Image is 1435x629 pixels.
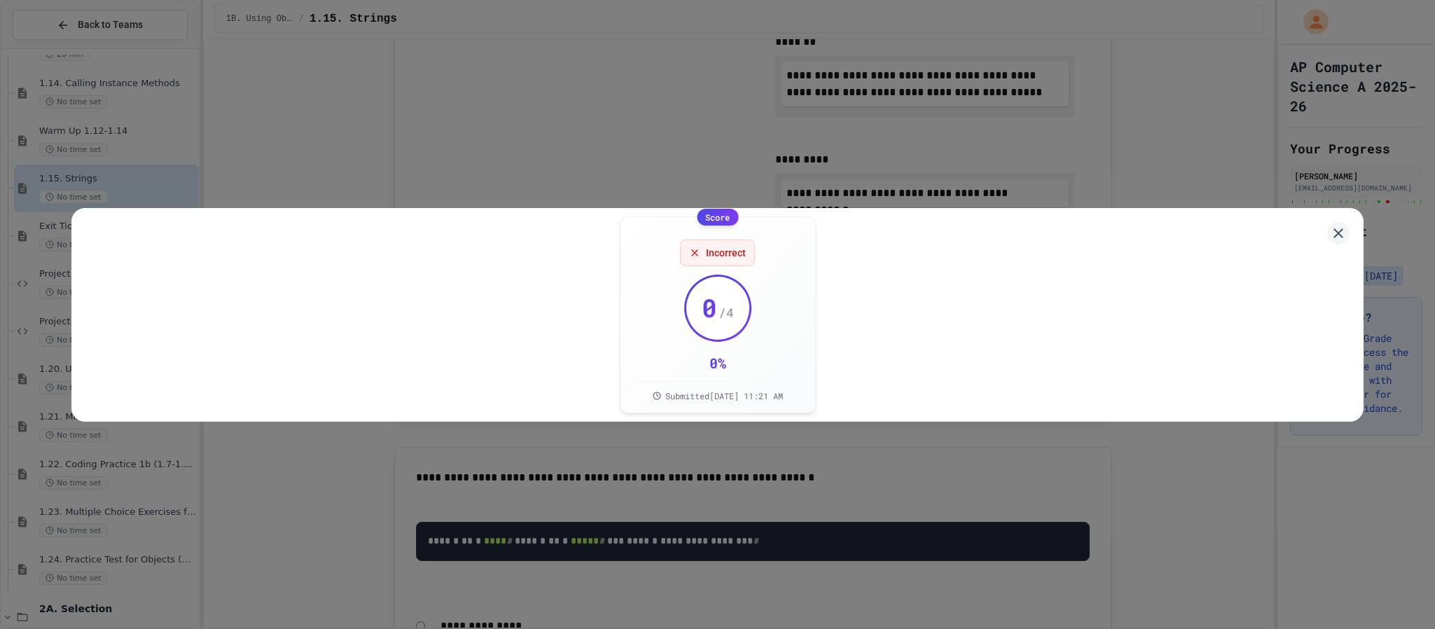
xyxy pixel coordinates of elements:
[702,293,717,322] span: 0
[709,353,726,373] div: 0 %
[697,209,738,226] div: Score
[665,390,783,401] span: Submitted [DATE] 11:21 AM
[706,246,746,260] span: Incorrect
[719,303,734,322] span: / 4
